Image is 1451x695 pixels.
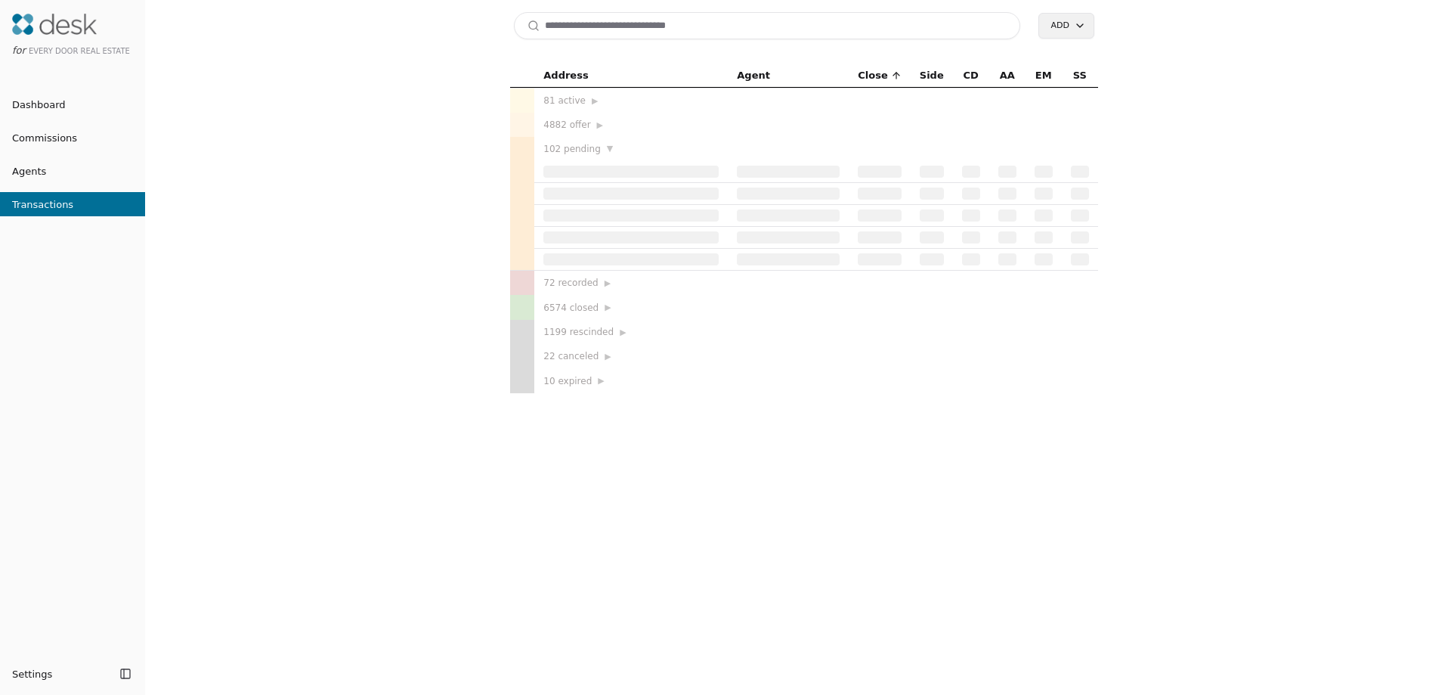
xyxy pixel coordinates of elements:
[543,275,719,290] div: 72 recorded
[12,14,97,35] img: Desk
[543,349,719,364] div: 22 canceled
[607,142,613,156] span: ▼
[1038,13,1094,39] button: Add
[543,93,719,108] div: 81 active
[592,95,598,108] span: ▶
[543,299,719,315] div: 6574 closed
[12,666,52,682] span: Settings
[543,373,719,388] div: 10 expired
[543,324,719,340] div: 1199 rescinded
[6,662,115,686] button: Settings
[543,117,719,132] div: 4882 offer
[12,45,26,56] span: for
[605,277,611,290] span: ▶
[964,67,979,84] span: CD
[1000,67,1015,84] span: AA
[920,67,944,84] span: Side
[1035,67,1052,84] span: EM
[597,119,603,132] span: ▶
[605,301,611,315] span: ▶
[858,67,887,84] span: Close
[737,67,770,84] span: Agent
[543,141,601,157] span: 102 pending
[620,326,626,340] span: ▶
[29,47,130,55] span: Every Door Real Estate
[605,350,611,364] span: ▶
[598,374,604,388] span: ▶
[543,67,588,84] span: Address
[1073,67,1087,84] span: SS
